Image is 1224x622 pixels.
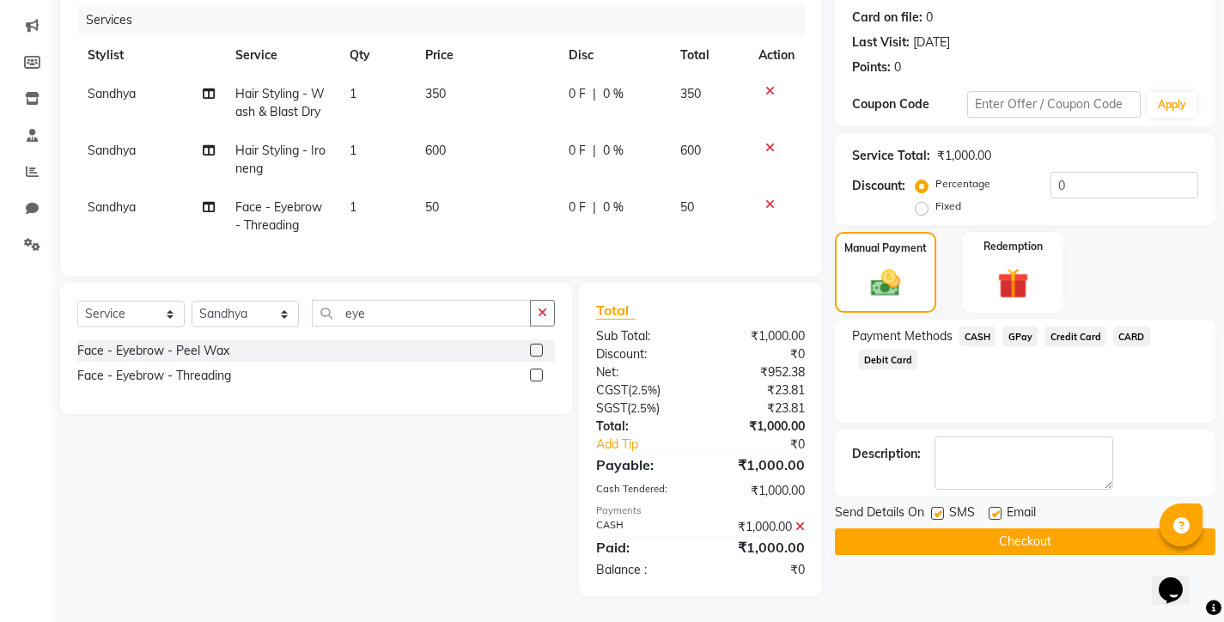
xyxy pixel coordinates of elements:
div: ₹0 [700,345,817,363]
span: Email [1007,503,1036,525]
input: Search or Scan [312,300,531,326]
div: [DATE] [913,34,950,52]
span: Credit Card [1044,326,1106,346]
div: ₹1,000.00 [700,327,817,345]
th: Qty [339,36,415,75]
span: Face - Eyebrow - Threading [235,199,322,233]
span: 0 % [603,142,624,160]
label: Redemption [983,239,1043,254]
div: Discount: [852,177,905,195]
span: 0 % [603,198,624,216]
span: 350 [680,86,701,101]
span: SMS [949,503,975,525]
span: CARD [1113,326,1150,346]
span: 0 F [569,198,586,216]
div: ₹1,000.00 [700,537,817,558]
span: Sandhya [88,86,136,101]
span: Sandhya [88,143,136,158]
div: ₹1,000.00 [937,147,991,165]
th: Total [670,36,747,75]
div: Discount: [583,345,700,363]
button: Checkout [835,528,1215,555]
div: Face - Eyebrow - Threading [77,367,231,385]
span: 600 [680,143,701,158]
div: Points: [852,58,891,76]
div: ₹0 [700,561,817,579]
div: ₹23.81 [700,399,817,418]
th: Stylist [77,36,225,75]
span: 2.5% [630,401,656,415]
span: 0 % [603,85,624,103]
div: Total: [583,418,700,436]
span: 0 F [569,85,586,103]
span: 0 F [569,142,586,160]
img: _gift.svg [988,265,1038,303]
span: Hair Styling - Ironeng [235,143,326,176]
span: Total [596,302,636,320]
img: _cash.svg [862,266,910,301]
div: Description: [852,445,921,463]
span: 1 [350,143,356,158]
div: ₹1,000.00 [700,418,817,436]
div: Payments [596,503,805,518]
div: Cash Tendered: [583,482,700,500]
div: ₹1,000.00 [700,482,817,500]
span: Send Details On [835,503,924,525]
div: 0 [926,9,933,27]
div: ₹1,000.00 [700,518,817,536]
span: | [593,142,596,160]
div: ₹0 [720,436,818,454]
span: 1 [350,86,356,101]
label: Fixed [935,198,961,214]
th: Service [225,36,338,75]
span: Payment Methods [852,327,953,345]
span: | [593,85,596,103]
span: 50 [680,199,694,215]
span: GPay [1002,326,1038,346]
div: 0 [894,58,901,76]
span: CGST [596,382,628,398]
span: | [593,198,596,216]
div: Service Total: [852,147,930,165]
th: Action [748,36,805,75]
input: Enter Offer / Coupon Code [967,91,1141,118]
iframe: chat widget [1152,553,1207,605]
div: Card on file: [852,9,923,27]
div: ₹952.38 [700,363,817,381]
div: Paid: [583,537,700,558]
div: Last Visit: [852,34,910,52]
div: Sub Total: [583,327,700,345]
span: 50 [425,199,439,215]
div: ( ) [583,399,700,418]
span: 1 [350,199,356,215]
div: Balance : [583,561,700,579]
label: Manual Payment [844,241,927,256]
button: Apply [1148,92,1197,118]
div: ₹23.81 [700,381,817,399]
div: Payable: [583,454,700,475]
span: 600 [425,143,446,158]
span: Sandhya [88,199,136,215]
span: CASH [959,326,996,346]
div: ₹1,000.00 [700,454,817,475]
div: Coupon Code [852,95,967,113]
div: Face - Eyebrow - Peel Wax [77,342,229,360]
span: 350 [425,86,446,101]
a: Add Tip [583,436,720,454]
span: 2.5% [631,383,657,397]
div: Services [79,4,818,36]
th: Disc [558,36,670,75]
div: CASH [583,518,700,536]
span: Debit Card [859,350,918,369]
div: ( ) [583,381,700,399]
label: Percentage [935,176,990,192]
th: Price [415,36,558,75]
div: Net: [583,363,700,381]
span: Hair Styling - Wash & Blast Dry [235,86,325,119]
span: SGST [596,400,627,416]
